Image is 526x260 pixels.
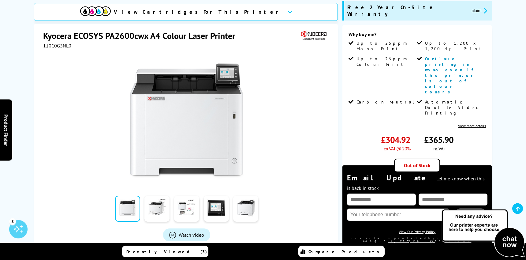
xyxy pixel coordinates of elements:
span: inc VAT [432,145,445,152]
span: Carbon Neutral [356,99,415,105]
span: £365.90 [424,134,453,145]
a: Recently Viewed (3) [122,246,208,257]
div: Email Update [347,173,487,192]
span: Product Finder [3,114,9,146]
div: This site is protected by reCAPTCHA and the Google and apply. [347,237,487,245]
span: Recently Viewed (3) [126,249,207,254]
span: 110C0G3NL0 [43,43,71,49]
h1: Kyocera ECOSYS PA2600cwx A4 Colour Laser Printer [43,30,241,41]
img: Kyocera ECOSYS PA2600cwx [127,61,247,181]
span: Up to 26ppm Colour Print [356,56,416,67]
div: Out of Stock [394,159,440,172]
span: Watch video [179,232,204,238]
span: Automatic Double Sided Printing [425,99,484,116]
span: View Cartridges For This Printer [114,9,282,15]
span: Continue printing in mono even if the printer is out of colour toners [425,56,476,95]
span: Up to 1,200 x 1,200 dpi Print [425,40,484,51]
a: View Our Privacy Policy [399,229,435,234]
a: Product_All_Videos [163,228,210,241]
div: 3 [9,218,16,225]
button: promo-description [470,7,489,14]
a: View more details [458,123,486,128]
span: Up to 26ppm Mono Print [356,40,416,51]
img: Open Live Chat window [440,209,526,259]
a: Privacy Policy [388,239,435,243]
a: Terms of Service [394,239,471,245]
span: Let me know when this is back in stock [347,175,485,191]
div: Why buy me? [349,31,486,40]
a: Compare Products [298,246,385,257]
img: View Cartridges [80,6,111,16]
input: Your telephone number [347,209,450,221]
span: ex VAT @ 20% [384,145,410,152]
span: Free 2 Year On-Site Warranty [347,4,467,17]
img: Kyocera [300,30,328,41]
span: £304.92 [381,134,410,145]
span: Compare Products [308,249,382,254]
